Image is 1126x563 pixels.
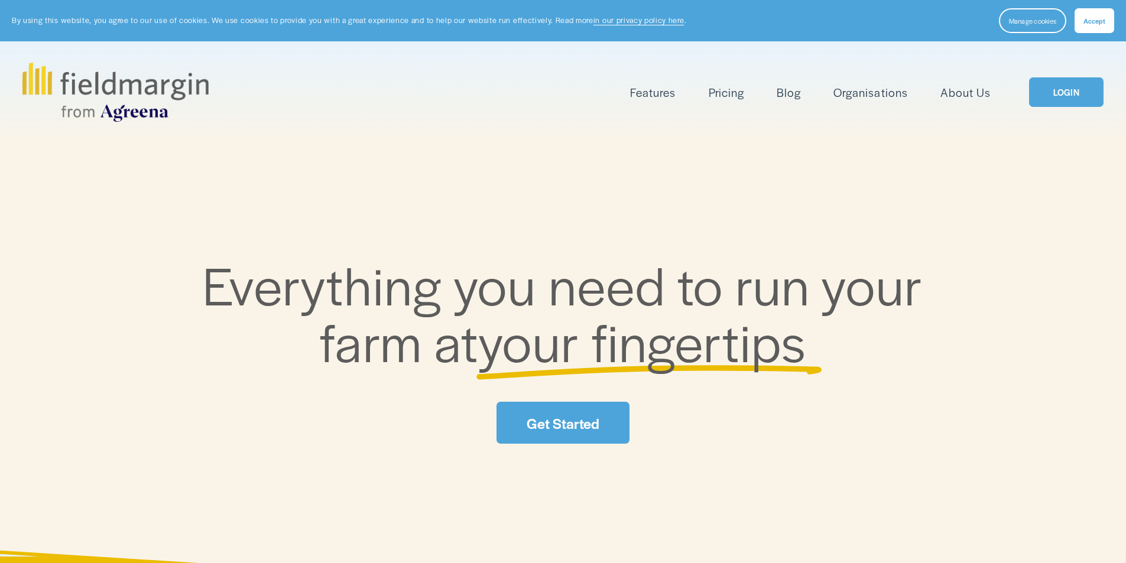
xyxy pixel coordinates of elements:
[497,402,629,444] a: Get Started
[22,63,208,122] img: fieldmargin.com
[940,83,991,102] a: About Us
[203,247,935,377] span: Everything you need to run your farm at
[833,83,907,102] a: Organisations
[1009,16,1056,25] span: Manage cookies
[593,15,684,25] a: in our privacy policy here
[630,83,676,102] a: folder dropdown
[12,15,686,26] p: By using this website, you agree to our use of cookies. We use cookies to provide you with a grea...
[777,83,801,102] a: Blog
[1029,77,1104,108] a: LOGIN
[999,8,1066,33] button: Manage cookies
[478,304,806,377] span: your fingertips
[1075,8,1114,33] button: Accept
[1083,16,1105,25] span: Accept
[709,83,744,102] a: Pricing
[630,84,676,101] span: Features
